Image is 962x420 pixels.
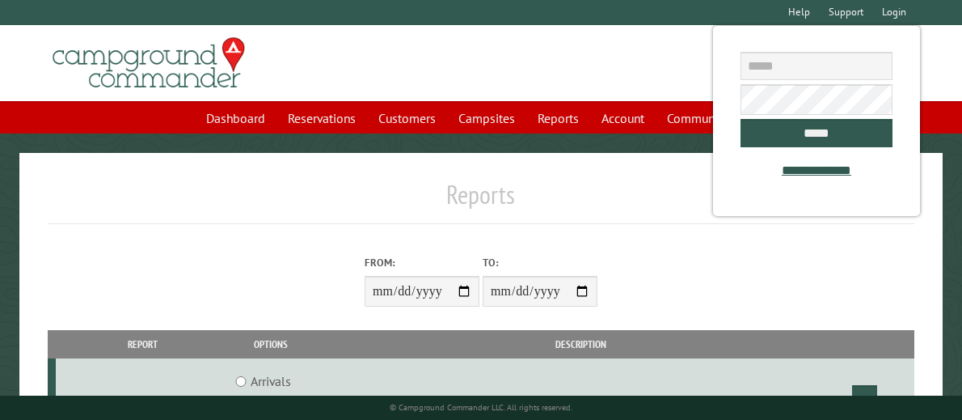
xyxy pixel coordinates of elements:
a: Reservations [278,103,365,134]
th: Description [312,330,849,358]
label: From: [365,255,479,270]
label: Departures [251,391,310,410]
th: Options [229,330,312,358]
a: Campsites [449,103,525,134]
label: Arrivals [251,371,291,391]
small: © Campground Commander LLC. All rights reserved. [390,402,572,413]
h1: Reports [48,179,913,223]
a: Dashboard [196,103,275,134]
a: Account [592,103,654,134]
label: To: [483,255,597,270]
a: Reports [528,103,589,134]
th: Report [56,330,228,358]
a: Communications [657,103,766,134]
img: Campground Commander [48,32,250,95]
a: Customers [369,103,445,134]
